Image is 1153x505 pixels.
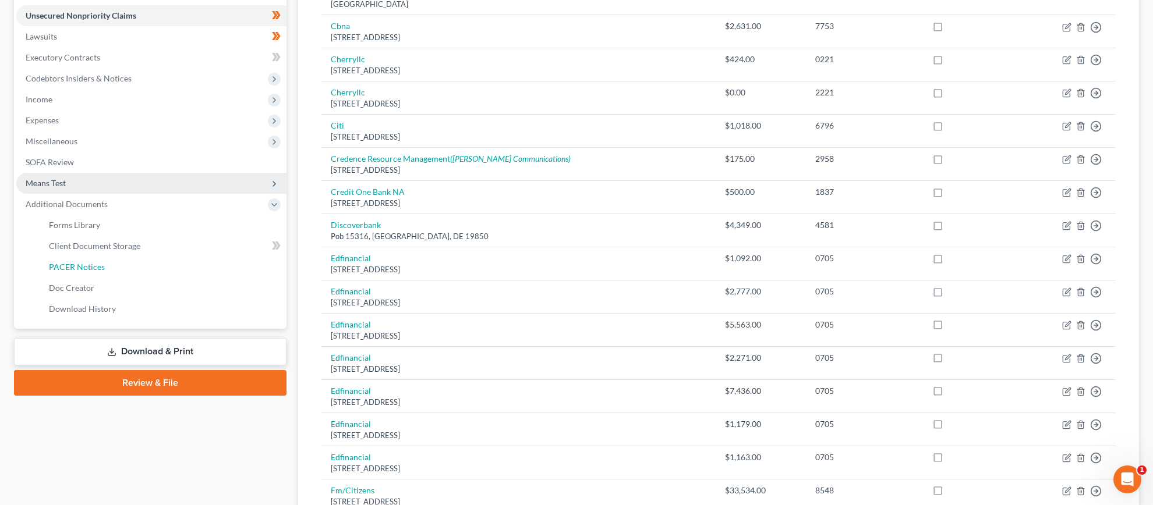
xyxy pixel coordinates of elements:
[725,20,797,32] div: $2,631.00
[331,220,381,230] a: Discoverbank
[815,485,914,496] div: 8548
[14,338,287,365] a: Download & Print
[815,385,914,397] div: 0705
[16,152,287,173] a: SOFA Review
[14,370,287,396] a: Review & File
[26,199,108,209] span: Additional Documents
[40,257,287,278] a: PACER Notices
[331,430,706,441] div: [STREET_ADDRESS]
[725,319,797,330] div: $5,563.00
[725,186,797,198] div: $500.00
[815,20,914,32] div: 7753
[331,319,371,329] a: Edfinancial
[815,451,914,463] div: 0705
[725,286,797,297] div: $2,777.00
[49,241,140,251] span: Client Document Storage
[26,94,52,104] span: Income
[331,419,371,429] a: Edfinancial
[331,364,706,375] div: [STREET_ADDRESS]
[16,5,287,26] a: Unsecured Nonpriority Claims
[815,219,914,231] div: 4581
[26,157,74,167] span: SOFA Review
[331,286,371,296] a: Edfinancial
[725,418,797,430] div: $1,179.00
[815,87,914,98] div: 2221
[815,319,914,330] div: 0705
[331,21,350,31] a: Cbna
[815,54,914,65] div: 0221
[815,252,914,264] div: 0705
[1137,465,1147,475] span: 1
[40,215,287,236] a: Forms Library
[725,87,797,98] div: $0.00
[26,52,100,62] span: Executory Contracts
[331,485,374,495] a: Fm/Citizens
[450,154,571,163] i: ([PERSON_NAME] Communications)
[815,153,914,165] div: 2958
[26,31,57,41] span: Lawsuits
[26,136,77,146] span: Miscellaneous
[331,231,706,242] div: Pob 15316, [GEOGRAPHIC_DATA], DE 19850
[331,98,706,109] div: [STREET_ADDRESS]
[49,304,116,314] span: Download History
[331,32,706,43] div: [STREET_ADDRESS]
[40,278,287,298] a: Doc Creator
[40,236,287,257] a: Client Document Storage
[331,264,706,275] div: [STREET_ADDRESS]
[331,120,344,130] a: Citi
[725,54,797,65] div: $424.00
[331,187,405,197] a: Credit One Bank NA
[331,253,371,263] a: Edfinancial
[16,26,287,47] a: Lawsuits
[1113,465,1141,493] iframe: Intercom live chat
[26,10,136,20] span: Unsecured Nonpriority Claims
[49,283,94,293] span: Doc Creator
[725,451,797,463] div: $1,163.00
[16,47,287,68] a: Executory Contracts
[331,397,706,408] div: [STREET_ADDRESS]
[815,352,914,364] div: 0705
[725,219,797,231] div: $4,349.00
[49,262,105,272] span: PACER Notices
[331,154,571,163] a: Credence Resource Management([PERSON_NAME] Communications)
[725,352,797,364] div: $2,271.00
[331,463,706,474] div: [STREET_ADDRESS]
[331,353,371,362] a: Edfinancial
[49,220,100,230] span: Forms Library
[331,198,706,209] div: [STREET_ADDRESS]
[725,120,797,131] div: $1,018.00
[331,165,706,176] div: [STREET_ADDRESS]
[331,386,371,396] a: Edfinancial
[26,178,66,188] span: Means Test
[725,153,797,165] div: $175.00
[725,485,797,496] div: $33,534.00
[725,385,797,397] div: $7,436.00
[815,120,914,131] div: 6796
[331,65,706,76] div: [STREET_ADDRESS]
[331,297,706,308] div: [STREET_ADDRESS]
[331,452,371,462] a: Edfinancial
[331,54,365,64] a: Cherryllc
[331,87,365,97] a: Cherryllc
[815,186,914,198] div: 1837
[40,298,287,319] a: Download History
[331,131,706,143] div: [STREET_ADDRESS]
[815,418,914,430] div: 0705
[331,330,706,342] div: [STREET_ADDRESS]
[26,73,132,83] span: Codebtors Insiders & Notices
[26,115,59,125] span: Expenses
[815,286,914,297] div: 0705
[725,252,797,264] div: $1,092.00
